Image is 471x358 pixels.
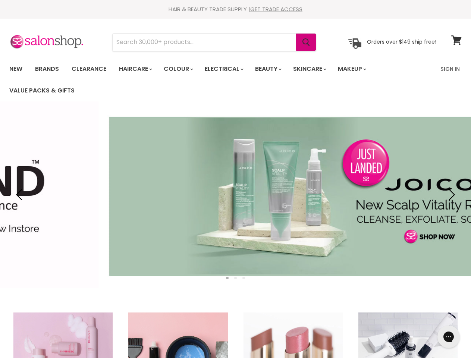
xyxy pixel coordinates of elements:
[332,61,371,77] a: Makeup
[234,277,237,279] li: Page dot 2
[288,61,331,77] a: Skincare
[296,34,316,51] button: Search
[226,277,229,279] li: Page dot 1
[443,187,458,202] button: Next
[112,33,316,51] form: Product
[434,323,464,351] iframe: Gorgias live chat messenger
[158,61,198,77] a: Colour
[113,34,296,51] input: Search
[66,61,112,77] a: Clearance
[249,61,286,77] a: Beauty
[4,61,28,77] a: New
[113,61,157,77] a: Haircare
[242,277,245,279] li: Page dot 3
[199,61,248,77] a: Electrical
[367,38,436,45] p: Orders over $149 ship free!
[4,83,80,98] a: Value Packs & Gifts
[436,61,464,77] a: Sign In
[250,5,302,13] a: GET TRADE ACCESS
[13,187,28,202] button: Previous
[4,58,436,101] ul: Main menu
[29,61,65,77] a: Brands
